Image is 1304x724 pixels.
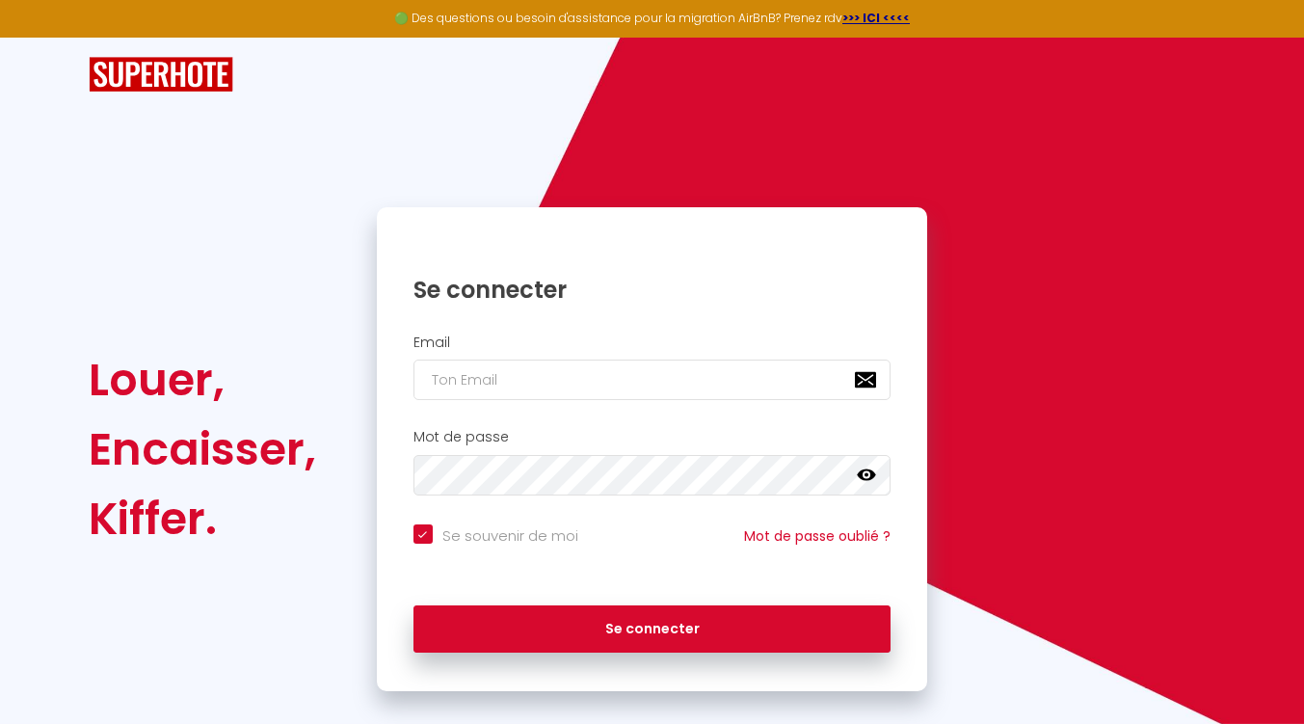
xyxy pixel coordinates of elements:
div: Kiffer. [89,484,316,553]
button: Se connecter [413,605,892,654]
h2: Mot de passe [413,429,892,445]
div: Encaisser, [89,415,316,484]
div: Louer, [89,345,316,415]
input: Ton Email [413,360,892,400]
h2: Email [413,335,892,351]
img: SuperHote logo [89,57,233,93]
h1: Se connecter [413,275,892,305]
a: Mot de passe oublié ? [744,526,891,546]
a: >>> ICI <<<< [842,10,910,26]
